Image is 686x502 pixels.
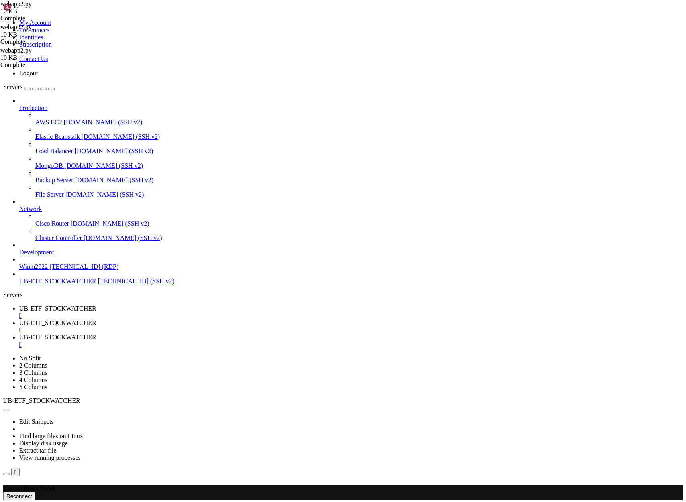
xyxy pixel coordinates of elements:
span: webapp2.py [0,24,32,30]
div: Complete [0,61,81,69]
span: webapp2.py [0,0,32,7]
span: webapp2.py [0,47,32,54]
div: 10 KB [0,54,81,61]
span: webapp2.py [0,47,81,61]
div: 10 KB [0,8,81,15]
div: Complete [0,38,81,45]
div: 10 KB [0,31,81,38]
span: webapp2.py [0,24,81,38]
span: webapp2.py [0,0,81,15]
div: Complete [0,15,81,22]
